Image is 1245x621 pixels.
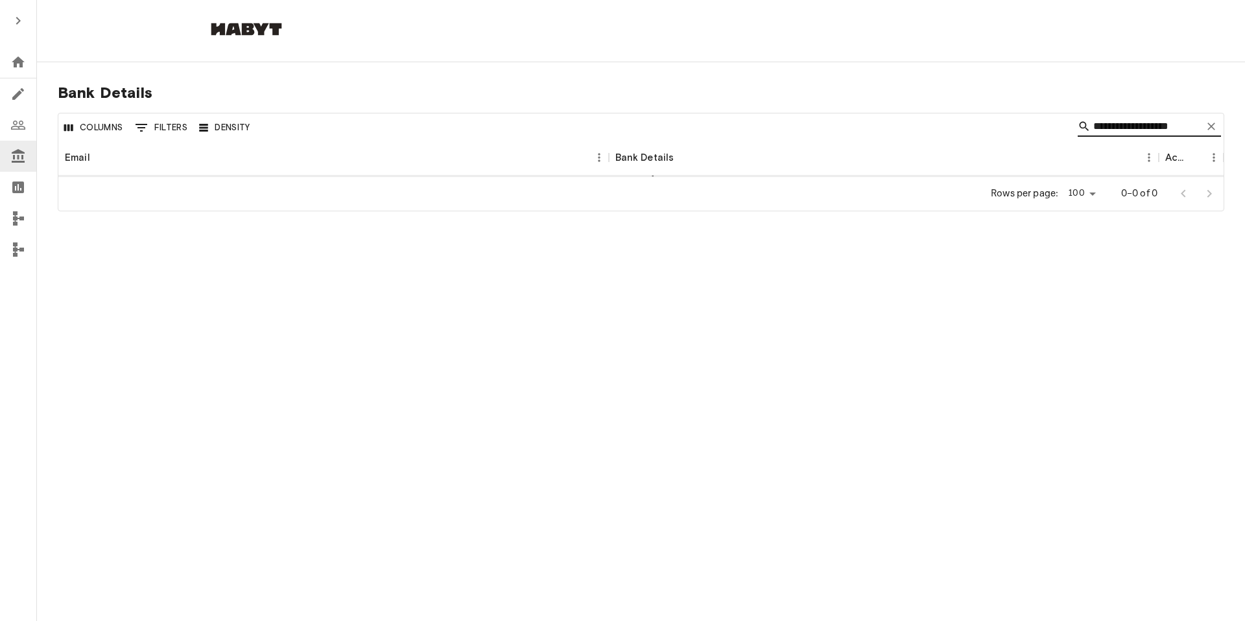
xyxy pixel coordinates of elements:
[991,187,1058,200] p: Rows per page:
[1063,184,1100,203] div: 100
[674,148,692,167] button: Sort
[58,83,1224,102] span: Bank Details
[132,117,191,138] button: Show filters
[61,118,126,138] button: Select columns
[1165,139,1186,176] div: Actions
[589,148,609,167] button: Menu
[58,139,609,176] div: Email
[1139,148,1159,167] button: Menu
[615,139,674,176] div: Bank Details
[1204,148,1224,167] button: Menu
[65,139,90,176] div: Email
[1186,148,1204,167] button: Sort
[609,139,1159,176] div: Bank Details
[58,176,1224,186] div: No results found.
[207,23,285,36] img: Habyt
[90,148,108,167] button: Sort
[196,118,254,138] button: Density
[1078,116,1221,139] div: Search
[1202,117,1221,136] button: Clear
[1121,187,1157,200] p: 0–0 of 0
[1159,139,1224,176] div: Actions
